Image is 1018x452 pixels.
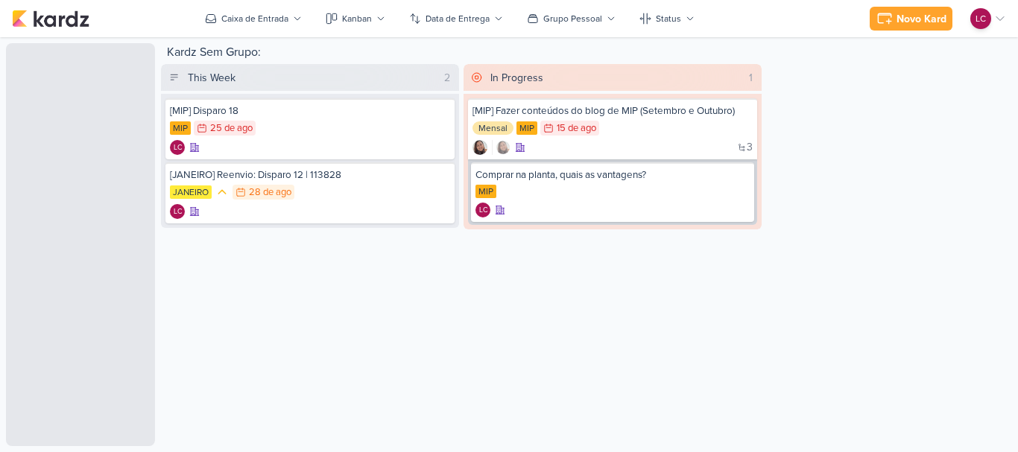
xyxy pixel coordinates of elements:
[12,10,89,28] img: kardz.app
[479,207,487,214] p: LC
[170,140,185,155] div: Criador(a): Laís Costa
[472,140,487,155] img: Sharlene Khoury
[472,104,753,118] div: [MIP] Fazer conteúdos do blog de MIP (Setembro e Outubro)
[170,204,185,219] div: Laís Costa
[475,168,750,182] div: Comprar na planta, quais as vantagens?
[475,203,490,217] div: Laís Costa
[170,204,185,219] div: Criador(a): Laís Costa
[475,203,490,217] div: Criador(a): Laís Costa
[743,70,759,86] div: 1
[870,7,952,31] button: Novo Kard
[897,11,946,27] div: Novo Kard
[170,104,450,118] div: [MIP] Disparo 18
[210,124,253,133] div: 25 de ago
[496,140,510,155] img: Sharlene Khoury
[557,124,596,133] div: 15 de ago
[249,188,291,197] div: 28 de ago
[976,12,986,25] p: LC
[170,140,185,155] div: Laís Costa
[174,144,182,152] p: LC
[747,142,753,153] span: 3
[492,140,510,155] div: Colaboradores: Sharlene Khoury
[174,209,182,216] p: LC
[170,185,212,199] div: JANEIRO
[472,140,487,155] div: Criador(a): Sharlene Khoury
[170,121,191,135] div: MIP
[170,168,450,182] div: [JANEIRO] Reenvio: Disparo 12 | 113828
[475,185,496,198] div: MIP
[215,185,230,200] div: Prioridade Média
[438,70,456,86] div: 2
[970,8,991,29] div: Laís Costa
[472,121,513,135] div: Mensal
[516,121,537,135] div: MIP
[161,43,954,64] div: Kardz Sem Grupo:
